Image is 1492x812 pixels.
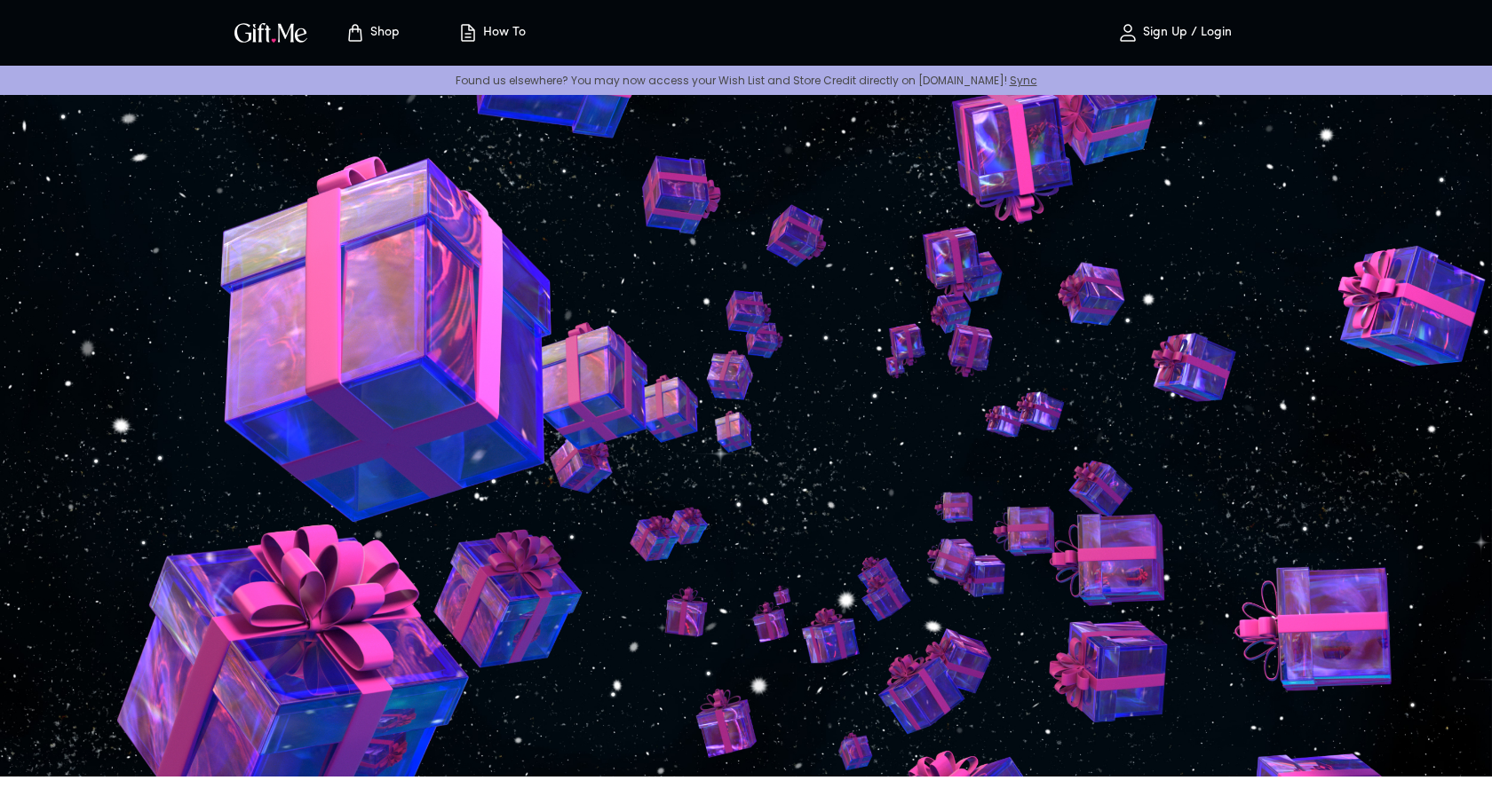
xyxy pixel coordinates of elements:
[1139,26,1232,41] p: Sign Up / Login
[479,26,526,41] p: How To
[366,26,400,41] p: Shop
[457,22,479,43] img: how-to.svg
[1085,4,1263,61] button: Sign Up / Login
[231,20,311,45] img: GiftMe Logo
[323,4,421,61] button: Store page
[1010,73,1037,88] a: Sync
[14,73,1478,88] p: Found us elsewhere? You may now access your Wish List and Store Credit directly on [DOMAIN_NAME]!
[229,22,313,43] button: GiftMe Logo
[442,4,540,61] button: How To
